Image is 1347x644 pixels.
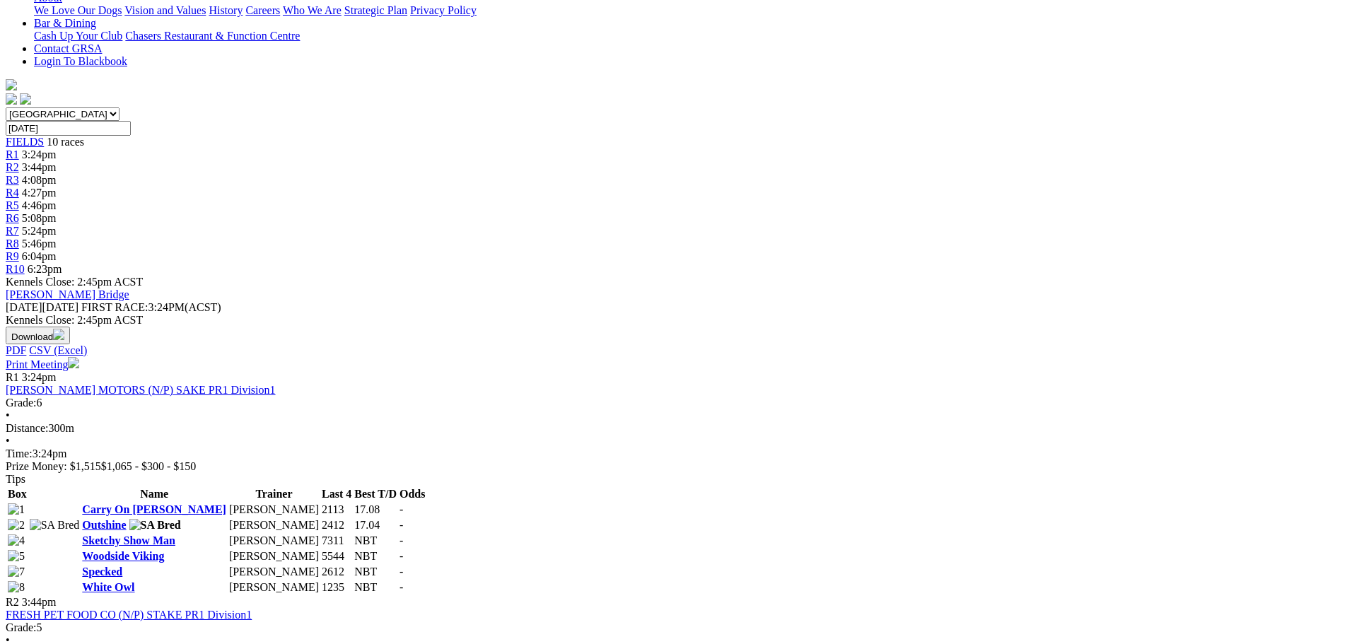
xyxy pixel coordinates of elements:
[6,288,129,300] a: [PERSON_NAME] Bridge
[81,301,148,313] span: FIRST RACE:
[6,250,19,262] a: R9
[8,488,27,500] span: Box
[6,422,1341,435] div: 300m
[6,344,26,356] a: PDF
[6,174,19,186] a: R3
[321,565,352,579] td: 2612
[6,358,79,370] a: Print Meeting
[22,148,57,160] span: 3:24pm
[354,534,397,548] td: NBT
[228,487,320,501] th: Trainer
[6,301,42,313] span: [DATE]
[6,148,19,160] span: R1
[6,409,10,421] span: •
[228,518,320,532] td: [PERSON_NAME]
[283,4,342,16] a: Who We Are
[6,187,19,199] a: R4
[6,121,131,136] input: Select date
[321,580,352,595] td: 1235
[125,30,300,42] a: Chasers Restaurant & Function Centre
[6,79,17,90] img: logo-grsa-white.png
[6,621,37,633] span: Grade:
[22,371,57,383] span: 3:24pm
[22,161,57,173] span: 3:44pm
[6,314,1341,327] div: Kennels Close: 2:45pm ACST
[6,435,10,447] span: •
[22,174,57,186] span: 4:08pm
[399,487,426,501] th: Odds
[82,503,226,515] a: Carry On [PERSON_NAME]
[47,136,84,148] span: 10 races
[6,371,19,383] span: R1
[82,519,126,531] a: Outshine
[321,487,352,501] th: Last 4
[22,250,57,262] span: 6:04pm
[6,263,25,275] a: R10
[400,519,403,531] span: -
[354,549,397,563] td: NBT
[6,225,19,237] a: R7
[400,503,403,515] span: -
[8,519,25,532] img: 2
[22,212,57,224] span: 5:08pm
[6,447,1341,460] div: 3:24pm
[8,503,25,516] img: 1
[8,550,25,563] img: 5
[68,357,79,368] img: printer.svg
[34,30,122,42] a: Cash Up Your Club
[228,549,320,563] td: [PERSON_NAME]
[20,93,31,105] img: twitter.svg
[354,518,397,532] td: 17.04
[321,503,352,517] td: 2113
[22,238,57,250] span: 5:46pm
[6,384,276,396] a: [PERSON_NAME] MOTORS (N/P) SAKE PR1 Division1
[129,519,181,532] img: SA Bred
[6,199,19,211] a: R5
[228,503,320,517] td: [PERSON_NAME]
[28,263,62,275] span: 6:23pm
[228,580,320,595] td: [PERSON_NAME]
[228,534,320,548] td: [PERSON_NAME]
[82,534,175,546] a: Sketchy Show Man
[228,565,320,579] td: [PERSON_NAME]
[344,4,407,16] a: Strategic Plan
[82,581,134,593] a: White Owl
[6,212,19,224] a: R6
[6,621,1341,634] div: 5
[81,487,227,501] th: Name
[400,581,403,593] span: -
[6,473,25,485] span: Tips
[6,161,19,173] a: R2
[101,460,197,472] span: $1,065 - $300 - $150
[209,4,243,16] a: History
[400,550,403,562] span: -
[8,566,25,578] img: 7
[6,609,252,621] a: FRESH PET FOOD CO (N/P) STAKE PR1 Division1
[22,199,57,211] span: 4:46pm
[22,596,57,608] span: 3:44pm
[34,30,1341,42] div: Bar & Dining
[34,42,102,54] a: Contact GRSA
[321,549,352,563] td: 5544
[82,566,122,578] a: Specked
[6,136,44,148] a: FIELDS
[354,580,397,595] td: NBT
[34,55,127,67] a: Login To Blackbook
[400,534,403,546] span: -
[321,518,352,532] td: 2412
[6,397,1341,409] div: 6
[6,238,19,250] a: R8
[81,301,221,313] span: 3:24PM(ACST)
[6,460,1341,473] div: Prize Money: $1,515
[30,519,80,532] img: SA Bred
[53,329,64,340] img: download.svg
[6,422,48,434] span: Distance:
